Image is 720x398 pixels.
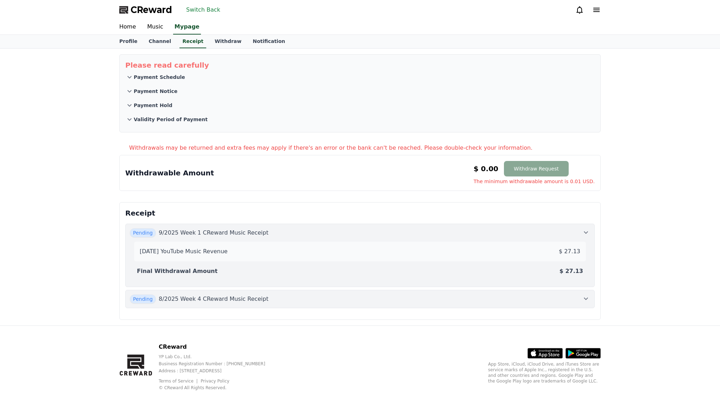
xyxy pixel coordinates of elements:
span: Pending [130,228,156,237]
a: Mypage [173,20,201,35]
p: [DATE] YouTube Music Revenue [140,247,228,256]
span: Pending [130,294,156,304]
p: Address : [STREET_ADDRESS] [159,368,277,374]
span: CReward [131,4,172,15]
button: Switch Back [183,4,223,15]
a: Profile [114,35,143,48]
button: Withdraw Request [504,161,569,176]
button: Pending 9/2025 Week 1 CReward Music Receipt [DATE] YouTube Music Revenue $ 27.13 Final Withdrawal... [125,224,595,287]
button: Payment Notice [125,84,595,98]
p: Final Withdrawal Amount [137,267,217,275]
a: Notification [247,35,291,48]
p: Please read carefully [125,60,595,70]
p: Receipt [125,208,595,218]
a: Withdraw [209,35,247,48]
a: Music [141,20,169,35]
p: Validity Period of Payment [134,116,208,123]
button: Payment Hold [125,98,595,112]
span: The minimum withdrawable amount is 0.01 USD. [474,178,595,185]
button: Payment Schedule [125,70,595,84]
p: © CReward All Rights Reserved. [159,385,277,391]
p: $ 27.13 [560,267,583,275]
p: Withdrawals may be returned and extra fees may apply if there's an error or the bank can't be rea... [129,144,601,152]
a: Receipt [179,35,206,48]
a: Channel [143,35,177,48]
p: CReward [159,343,277,351]
button: Pending 8/2025 Week 4 CReward Music Receipt [125,290,595,308]
a: Home [114,20,141,35]
p: Business Registration Number : [PHONE_NUMBER] [159,361,277,367]
p: $ 0.00 [474,164,498,174]
p: App Store, iCloud, iCloud Drive, and iTunes Store are service marks of Apple Inc., registered in ... [488,361,601,384]
button: Validity Period of Payment [125,112,595,126]
p: Withdrawable Amount [125,168,214,178]
a: Privacy Policy [201,379,229,384]
p: 9/2025 Week 1 CReward Music Receipt [159,229,269,237]
p: Payment Notice [134,88,177,95]
p: $ 27.13 [559,247,580,256]
p: YP Lab Co., Ltd. [159,354,277,360]
p: Payment Schedule [134,74,185,81]
a: Terms of Service [159,379,199,384]
p: 8/2025 Week 4 CReward Music Receipt [159,295,269,303]
a: CReward [119,4,172,15]
p: Payment Hold [134,102,172,109]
